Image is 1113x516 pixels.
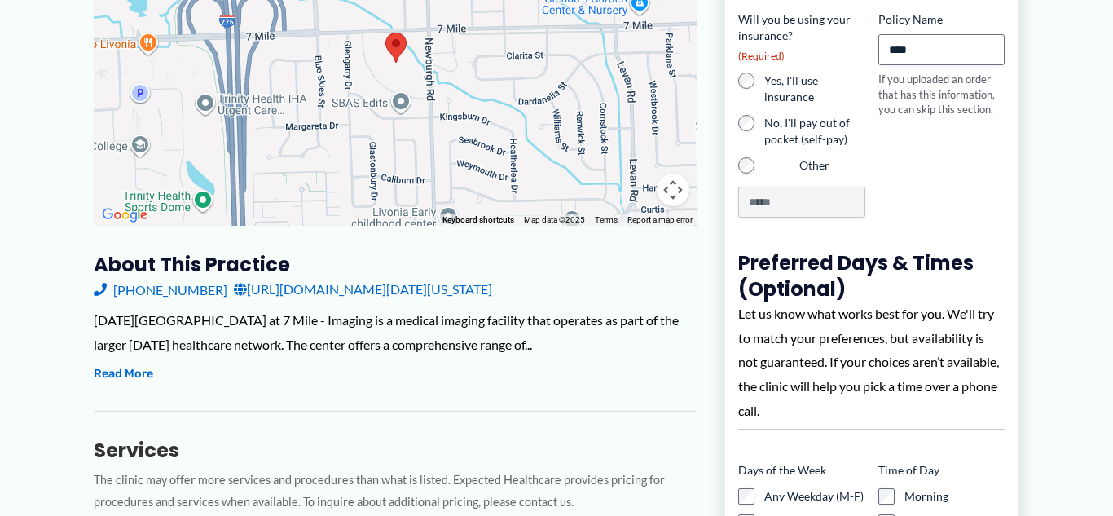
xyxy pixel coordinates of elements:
[738,11,864,63] legend: Will you be using your insurance?
[799,157,864,174] label: Other
[94,470,697,514] p: The clinic may offer more services and procedures than what is listed. Expected Healthcare provid...
[738,462,826,479] legend: Days of the Week
[738,302,1005,423] div: Let us know what works best for you. We'll try to match your preferences, but availability is not...
[904,488,1005,505] label: Morning
[738,187,864,218] input: Other Choice, please specify
[94,252,697,277] h3: About this practice
[94,308,697,356] div: [DATE][GEOGRAPHIC_DATA] at 7 Mile - Imaging is a medical imaging facility that operates as part o...
[98,205,152,226] a: Open this area in Google Maps (opens a new window)
[657,174,689,206] button: Map camera controls
[764,488,864,505] label: Any Weekday (M-F)
[738,250,1005,301] h3: Preferred Days & Times (Optional)
[524,215,585,224] span: Map data ©2025
[94,364,153,384] button: Read More
[738,50,785,62] span: (Required)
[98,205,152,226] img: Google
[234,277,492,302] a: [URL][DOMAIN_NAME][DATE][US_STATE]
[878,72,1005,117] div: If you uploaded an order that has this information, you can skip this section.
[94,277,227,302] a: [PHONE_NUMBER]
[595,215,618,224] a: Terms
[764,115,864,148] label: No, I'll pay out of pocket (self-pay)
[94,438,697,463] h3: Services
[627,215,693,224] a: Report a map error
[764,73,864,105] label: Yes, I'll use insurance
[878,11,1005,28] label: Policy Name
[442,214,514,226] button: Keyboard shortcuts
[878,462,939,479] legend: Time of Day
